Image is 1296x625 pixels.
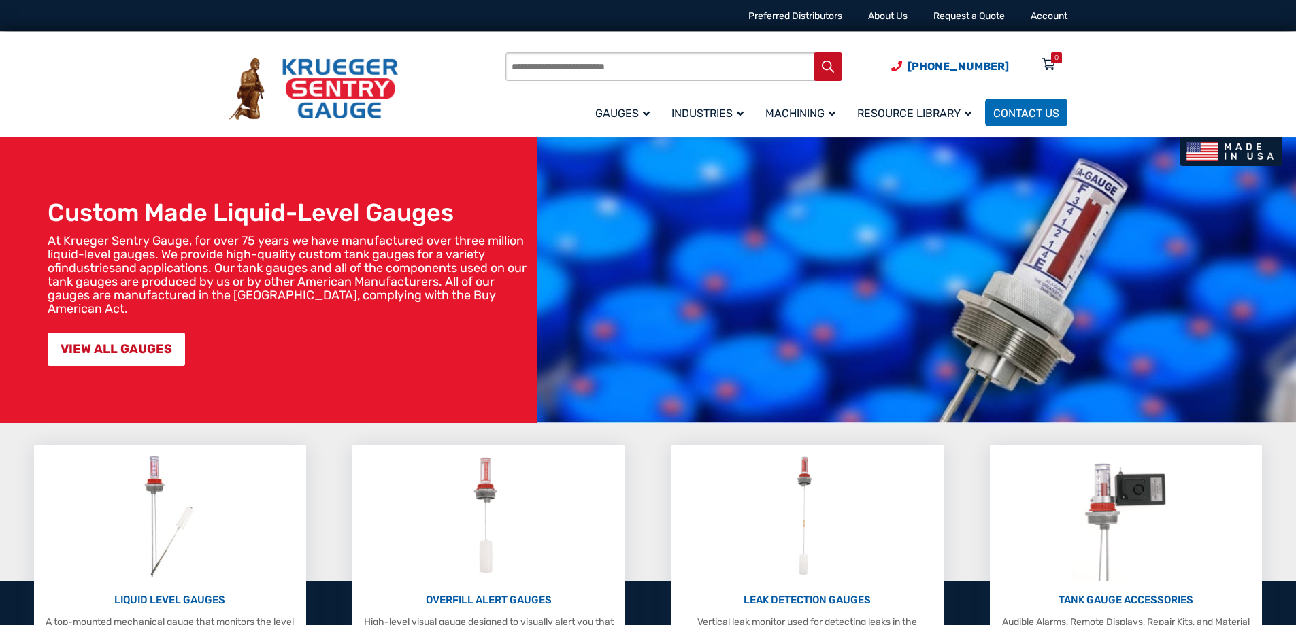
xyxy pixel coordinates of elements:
[868,10,908,22] a: About Us
[997,592,1255,608] p: TANK GAUGE ACCESSORIES
[359,592,618,608] p: OVERFILL ALERT GAUGES
[663,97,757,129] a: Industries
[933,10,1005,22] a: Request a Quote
[1054,52,1059,63] div: 0
[459,452,519,581] img: Overfill Alert Gauges
[985,99,1067,126] a: Contact Us
[757,97,849,129] a: Machining
[908,60,1009,73] span: [PHONE_NUMBER]
[587,97,663,129] a: Gauges
[1031,10,1067,22] a: Account
[537,137,1296,423] img: bg_hero_bannerksentry
[857,107,971,120] span: Resource Library
[849,97,985,129] a: Resource Library
[780,452,834,581] img: Leak Detection Gauges
[133,452,205,581] img: Liquid Level Gauges
[891,58,1009,75] a: Phone Number (920) 434-8860
[748,10,842,22] a: Preferred Distributors
[765,107,835,120] span: Machining
[595,107,650,120] span: Gauges
[48,234,530,316] p: At Krueger Sentry Gauge, for over 75 years we have manufactured over three million liquid-level g...
[1180,137,1282,166] img: Made In USA
[993,107,1059,120] span: Contact Us
[678,592,937,608] p: LEAK DETECTION GAUGES
[48,333,185,366] a: VIEW ALL GAUGES
[61,260,115,275] a: industries
[41,592,299,608] p: LIQUID LEVEL GAUGES
[229,58,398,120] img: Krueger Sentry Gauge
[671,107,744,120] span: Industries
[1071,452,1181,581] img: Tank Gauge Accessories
[48,198,530,227] h1: Custom Made Liquid-Level Gauges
